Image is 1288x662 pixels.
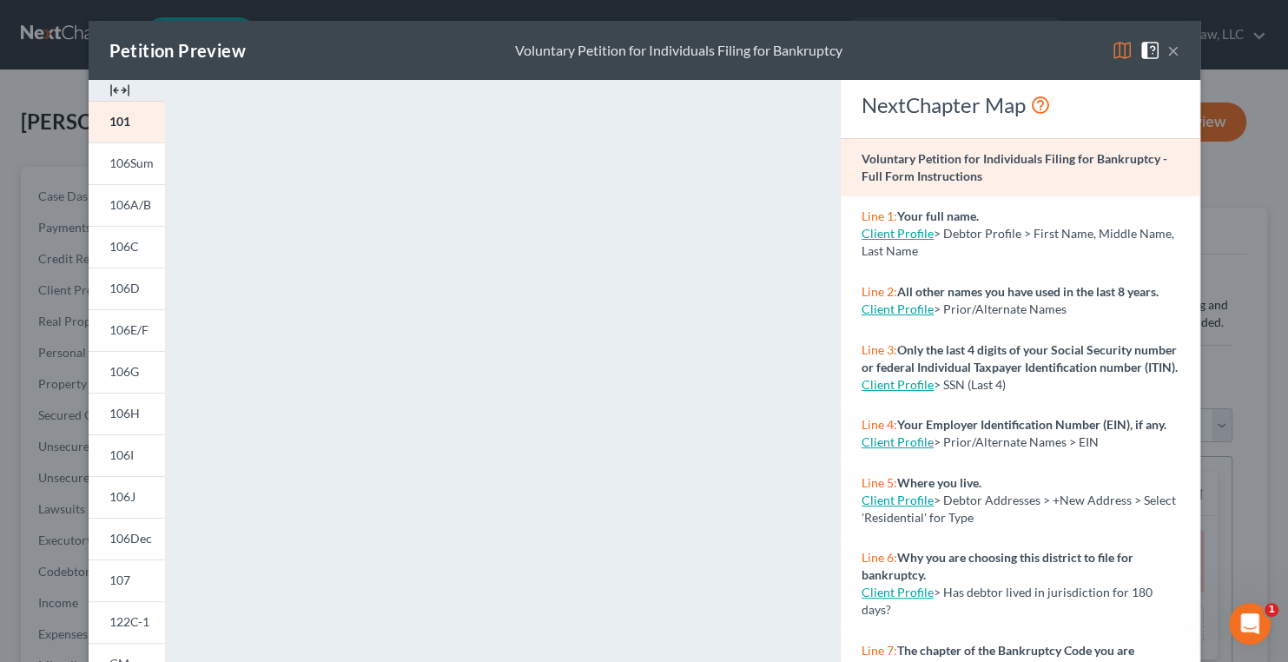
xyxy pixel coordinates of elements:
span: 106I [109,447,134,462]
div: NextChapter Map [862,91,1179,119]
span: > Prior/Alternate Names [934,301,1067,316]
a: 106I [89,434,165,476]
strong: Why you are choosing this district to file for bankruptcy. [862,550,1133,582]
a: 106E/F [89,309,165,351]
span: Line 1: [862,209,897,223]
span: Line 5: [862,475,897,490]
a: 106D [89,268,165,309]
strong: Your full name. [897,209,979,223]
a: 122C-1 [89,601,165,643]
span: 1 [1265,603,1278,617]
a: Client Profile [862,226,934,241]
div: Petition Preview [109,38,246,63]
span: Line 4: [862,417,897,432]
a: Client Profile [862,493,934,507]
span: 101 [109,114,130,129]
a: Client Profile [862,301,934,316]
span: 106H [109,406,140,420]
span: > Prior/Alternate Names > EIN [934,434,1099,449]
span: 106D [109,281,140,295]
a: Client Profile [862,434,934,449]
a: 106J [89,476,165,518]
strong: Only the last 4 digits of your Social Security number or federal Individual Taxpayer Identificati... [862,342,1178,374]
a: 106Sum [89,142,165,184]
a: 101 [89,101,165,142]
span: 106Dec [109,531,152,546]
img: help-close-5ba153eb36485ed6c1ea00a893f15db1cb9b99d6cae46e1a8edb6c62d00a1a76.svg [1139,40,1160,61]
button: × [1167,40,1179,61]
a: 107 [89,559,165,601]
a: Client Profile [862,585,934,599]
span: 106G [109,364,139,379]
div: Voluntary Petition for Individuals Filing for Bankruptcy [515,41,842,61]
strong: Where you live. [897,475,981,490]
span: Line 6: [862,550,897,565]
span: > Debtor Profile > First Name, Middle Name, Last Name [862,226,1174,258]
span: Line 3: [862,342,897,357]
a: 106A/B [89,184,165,226]
span: 122C-1 [109,614,149,629]
span: 106E/F [109,322,149,337]
span: Line 7: [862,643,897,658]
strong: Voluntary Petition for Individuals Filing for Bankruptcy - Full Form Instructions [862,151,1167,183]
a: 106H [89,393,165,434]
span: 106J [109,489,135,504]
img: expand-e0f6d898513216a626fdd78e52531dac95497ffd26381d4c15ee2fc46db09dca.svg [109,80,130,101]
img: map-eea8200ae884c6f1103ae1953ef3d486a96c86aabb227e865a55264e3737af1f.svg [1112,40,1133,61]
a: Client Profile [862,377,934,392]
a: 106Dec [89,518,165,559]
span: 107 [109,573,130,587]
iframe: Intercom live chat [1229,603,1271,645]
strong: All other names you have used in the last 8 years. [897,284,1159,299]
a: 106C [89,226,165,268]
span: Line 2: [862,284,897,299]
span: 106C [109,239,139,254]
span: > SSN (Last 4) [934,377,1006,392]
span: 106Sum [109,156,154,170]
a: 106G [89,351,165,393]
strong: Your Employer Identification Number (EIN), if any. [897,417,1166,432]
span: > Has debtor lived in jurisdiction for 180 days? [862,585,1153,617]
span: 106A/B [109,197,151,212]
span: > Debtor Addresses > +New Address > Select 'Residential' for Type [862,493,1176,525]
